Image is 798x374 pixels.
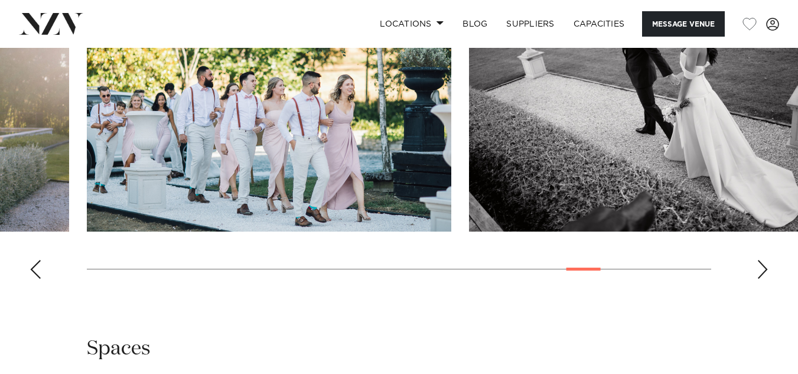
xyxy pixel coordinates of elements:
[564,11,634,37] a: Capacities
[453,11,497,37] a: BLOG
[497,11,564,37] a: SUPPLIERS
[370,11,453,37] a: Locations
[19,13,83,34] img: nzv-logo.png
[642,11,725,37] button: Message Venue
[87,336,151,362] h2: Spaces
